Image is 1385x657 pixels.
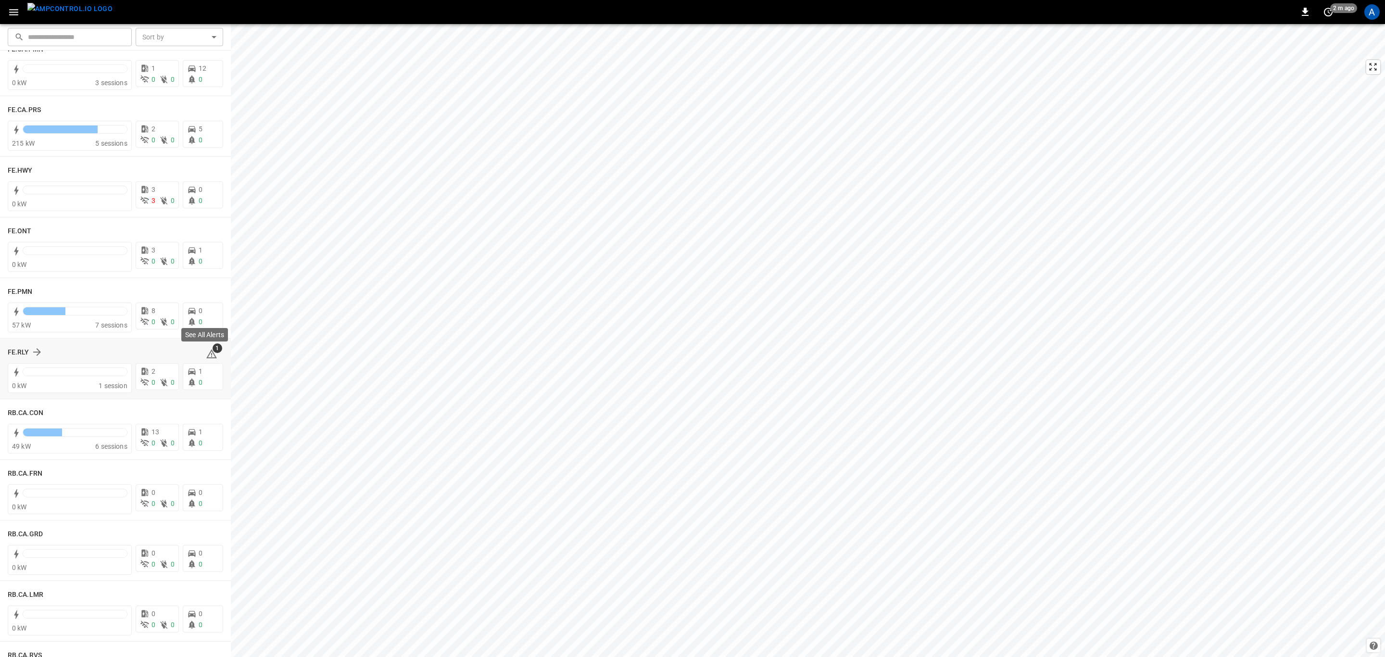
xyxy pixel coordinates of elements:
span: 57 kW [12,321,31,329]
span: 0 [199,136,202,144]
span: 0 kW [12,382,27,390]
span: 0 [171,257,175,265]
span: 0 [171,439,175,447]
span: 0 [171,197,175,204]
p: See All Alerts [185,330,224,340]
span: 2 m ago [1330,3,1357,13]
span: 0 [171,500,175,507]
span: 13 [151,428,159,436]
span: 0 kW [12,261,27,268]
span: 5 sessions [95,139,127,147]
span: 215 kW [12,139,35,147]
h6: FE.CA.PRS [8,105,41,115]
h6: RB.CA.CON [8,408,43,418]
span: 0 kW [12,503,27,511]
span: 0 kW [12,200,27,208]
span: 3 [151,186,155,193]
span: 0 [199,549,202,557]
span: 0 kW [12,79,27,87]
span: 3 sessions [95,79,127,87]
span: 0 [151,489,155,496]
span: 6 sessions [95,442,127,450]
span: 0 [199,307,202,315]
span: 8 [151,307,155,315]
span: 0 [171,136,175,144]
span: 3 [151,246,155,254]
span: 0 [171,76,175,83]
span: 0 [151,500,155,507]
span: 2 [151,125,155,133]
span: 0 kW [12,564,27,571]
span: 0 [199,439,202,447]
h6: RB.CA.GRD [8,529,43,540]
h6: RB.CA.FRN [8,468,42,479]
span: 0 [199,197,202,204]
span: 0 [199,76,202,83]
span: 0 [151,549,155,557]
span: 49 kW [12,442,31,450]
span: 1 session [99,382,127,390]
span: 0 [199,257,202,265]
span: 0 [199,379,202,386]
span: 5 [199,125,202,133]
span: 0 [151,610,155,618]
span: 2 [151,367,155,375]
span: 0 [199,610,202,618]
span: 0 [151,318,155,326]
canvas: Map [231,24,1385,657]
span: 0 [199,621,202,629]
span: 0 [171,621,175,629]
h6: FE.PMN [8,287,33,297]
span: 12 [199,64,206,72]
span: 1 [199,428,202,436]
span: 0 [151,257,155,265]
h6: FE.HWY [8,165,33,176]
span: 0 kW [12,624,27,632]
span: 0 [171,560,175,568]
span: 0 [199,318,202,326]
span: 3 [151,197,155,204]
span: 0 [199,186,202,193]
span: 0 [151,76,155,83]
span: 0 [171,379,175,386]
span: 0 [199,560,202,568]
span: 1 [151,64,155,72]
span: 0 [151,560,155,568]
span: 0 [151,439,155,447]
span: 0 [151,136,155,144]
span: 0 [199,500,202,507]
span: 0 [171,318,175,326]
div: profile-icon [1364,4,1380,20]
button: set refresh interval [1321,4,1336,20]
h6: FE.RLY [8,347,29,358]
img: ampcontrol.io logo [27,3,113,15]
span: 0 [151,621,155,629]
h6: FE.ONT [8,226,32,237]
span: 1 [199,246,202,254]
h6: RB.CA.LMR [8,590,43,600]
span: 0 [199,489,202,496]
span: 7 sessions [95,321,127,329]
span: 1 [213,343,222,353]
span: 1 [199,367,202,375]
span: 0 [151,379,155,386]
